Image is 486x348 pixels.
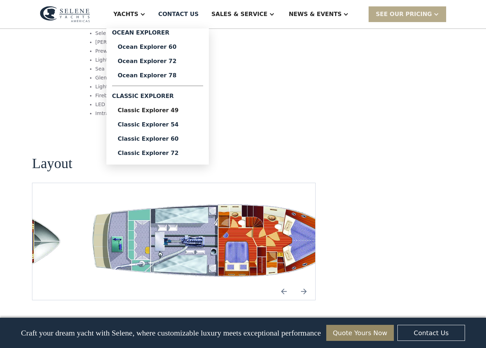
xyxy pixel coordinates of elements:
[95,110,261,117] li: Imtra Red Light in P/H, 2 Units
[95,83,261,90] li: Lightning Grounding System
[369,6,446,22] div: SEE Our Pricing
[2,321,66,333] strong: I want to subscribe to your Newsletter.
[112,146,203,160] a: Classic Explorer 72
[275,283,292,300] a: Previous slide
[118,136,197,142] div: Classic Explorer 60
[397,325,465,341] a: Contact Us
[40,6,90,22] img: logo
[295,283,312,300] img: icon
[95,38,261,46] li: [PERSON_NAME] 5" Compasses, F/B & P/H
[9,297,86,303] strong: Yes, I’d like to receive SMS updates.
[2,320,7,325] input: I want to subscribe to your Newsletter.Unsubscribe any time by clicking the link at the bottom of...
[84,200,355,283] div: 5 / 5
[118,122,197,128] div: Classic Explorer 54
[95,56,261,64] li: Lightning Grounding System
[118,73,197,78] div: Ocean Explorer 78
[158,10,199,19] div: Contact US
[112,132,203,146] a: Classic Explorer 60
[275,283,292,300] img: icon
[2,296,7,302] input: Yes, I’d like to receive SMS updates.Reply STOP to unsubscribe at any time.
[211,10,267,19] div: Sales & Service
[295,283,312,300] a: Next slide
[113,10,138,19] div: Yachts
[112,54,203,68] a: Ocean Explorer 72
[32,156,72,171] h2: Layout
[95,30,261,37] li: Selene Teak Ladder Back Helm Chair on F/B
[112,118,203,132] a: Classic Explorer 54
[1,250,103,269] span: Tick the box below to receive occasional updates, exclusive offers, and VIP access via text message.
[112,103,203,118] a: Classic Explorer 49
[95,47,261,55] li: Prewiring for Camera Cable from F/B to E/R
[118,108,197,113] div: Classic Explorer 49
[21,328,321,338] p: Craft your dream yacht with Selene, where customizable luxury meets exceptional performance
[118,58,197,64] div: Ocean Explorer 72
[106,28,209,165] nav: Yachts
[112,68,203,83] a: Ocean Explorer 78
[112,28,203,40] div: Ocean Explorer
[95,101,261,108] li: LED Lights
[118,150,197,156] div: Classic Explorer 72
[95,65,261,73] li: Sea Cock for the Water Maker
[95,74,261,82] li: Glendinning Cable Master
[289,10,342,19] div: News & EVENTS
[95,92,261,99] li: Fireboy Fire Extinguisher
[118,44,197,50] div: Ocean Explorer 60
[112,40,203,54] a: Ocean Explorer 60
[84,200,355,283] a: open lightbox
[112,89,203,103] div: Classic Explorer
[376,10,432,19] div: SEE Our Pricing
[1,274,96,286] span: We respect your time - only the good stuff, never spam.
[326,325,394,341] a: Quote Yours Now
[2,297,98,309] span: Reply STOP to unsubscribe at any time.
[2,321,100,339] span: Unsubscribe any time by clicking the link at the bottom of any message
